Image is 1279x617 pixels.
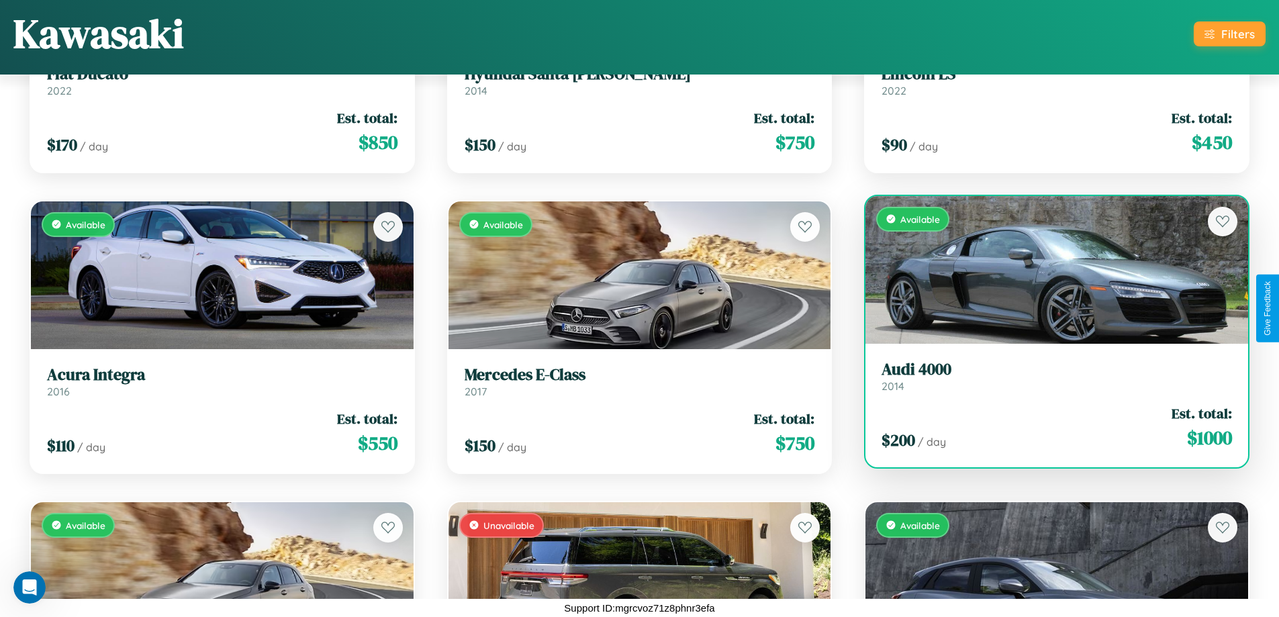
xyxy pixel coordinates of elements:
[882,134,907,156] span: $ 90
[1221,27,1255,41] div: Filters
[1194,21,1266,46] button: Filters
[754,409,814,428] span: Est. total:
[1172,108,1232,128] span: Est. total:
[47,365,397,385] h3: Acura Integra
[775,430,814,457] span: $ 750
[483,520,534,531] span: Unavailable
[1192,129,1232,156] span: $ 450
[47,84,72,97] span: 2022
[337,108,397,128] span: Est. total:
[13,571,46,604] iframe: Intercom live chat
[465,64,815,97] a: Hyundai Santa [PERSON_NAME]2014
[47,385,70,398] span: 2016
[882,379,904,393] span: 2014
[47,64,397,84] h3: Fiat Ducato
[483,219,523,230] span: Available
[47,134,77,156] span: $ 170
[465,365,815,398] a: Mercedes E-Class2017
[754,108,814,128] span: Est. total:
[465,385,487,398] span: 2017
[66,520,105,531] span: Available
[47,64,397,97] a: Fiat Ducato2022
[1172,404,1232,423] span: Est. total:
[882,64,1232,84] h3: Lincoln LS
[882,360,1232,379] h3: Audi 4000
[465,434,495,457] span: $ 150
[882,360,1232,393] a: Audi 40002014
[47,365,397,398] a: Acura Integra2016
[882,64,1232,97] a: Lincoln LS2022
[80,140,108,153] span: / day
[564,599,714,617] p: Support ID: mgrcvoz71z8phnr3efa
[77,440,105,454] span: / day
[882,84,906,97] span: 2022
[359,129,397,156] span: $ 850
[358,430,397,457] span: $ 550
[465,134,495,156] span: $ 150
[13,6,184,61] h1: Kawasaki
[1263,281,1272,336] div: Give Feedback
[66,219,105,230] span: Available
[498,440,526,454] span: / day
[465,64,815,84] h3: Hyundai Santa [PERSON_NAME]
[465,365,815,385] h3: Mercedes E-Class
[900,520,940,531] span: Available
[465,84,487,97] span: 2014
[1187,424,1232,451] span: $ 1000
[882,429,915,451] span: $ 200
[337,409,397,428] span: Est. total:
[918,435,946,448] span: / day
[910,140,938,153] span: / day
[47,434,75,457] span: $ 110
[775,129,814,156] span: $ 750
[498,140,526,153] span: / day
[900,213,940,225] span: Available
